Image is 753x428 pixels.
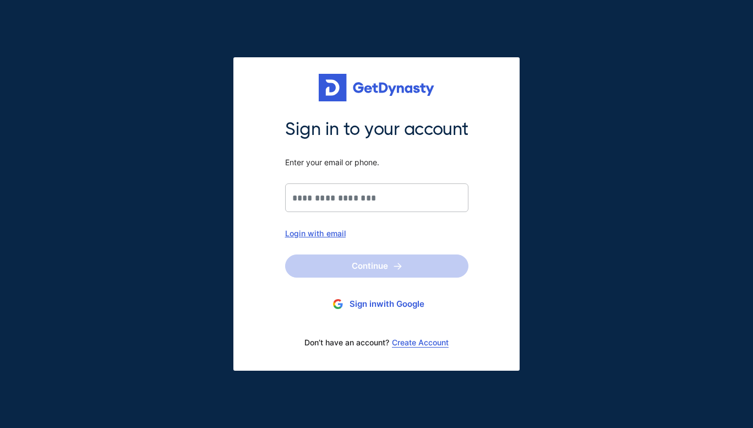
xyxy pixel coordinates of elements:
div: Don’t have an account? [285,331,468,354]
img: Get started for free with Dynasty Trust Company [319,74,434,101]
div: Login with email [285,229,468,238]
span: Sign in to your account [285,118,468,141]
a: Create Account [392,338,449,347]
span: Enter your email or phone. [285,158,468,167]
button: Sign inwith Google [285,294,468,315]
